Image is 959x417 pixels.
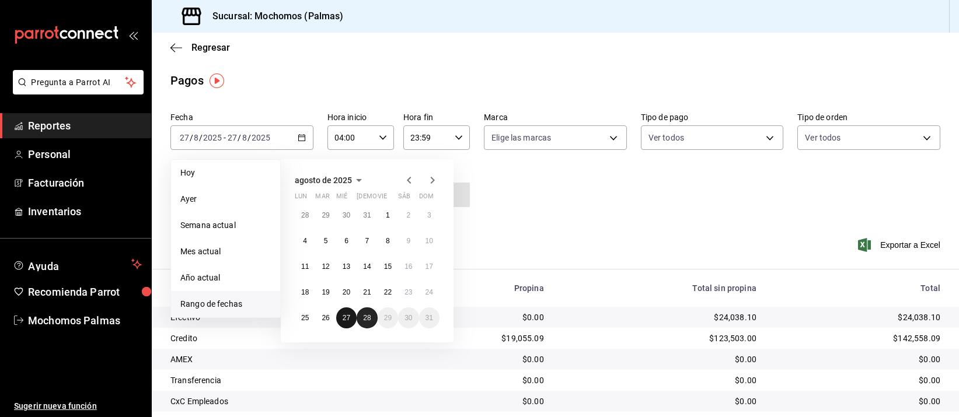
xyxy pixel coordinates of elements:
[324,237,328,245] abbr: 5 de agosto de 2025
[860,238,940,252] button: Exportar a Excel
[398,230,419,251] button: 9 de agosto de 2025
[203,9,344,23] h3: Sucursal: Mochomos (Palmas)
[357,230,377,251] button: 7 de agosto de 2025
[775,283,940,293] div: Total
[775,353,940,365] div: $0.00
[295,173,366,187] button: agosto de 2025
[322,314,329,322] abbr: 26 de agosto de 2025
[805,132,841,143] span: Ver todos
[247,133,251,142] span: /
[238,133,241,142] span: /
[378,192,387,205] abbr: viernes
[315,307,336,328] button: 26 de agosto de 2025
[426,314,433,322] abbr: 31 de agosto de 2025
[775,311,940,323] div: $24,038.10
[301,262,309,271] abbr: 11 de agosto de 2025
[563,332,756,344] div: $123,503.00
[363,211,371,219] abbr: 31 de julio de 2025
[170,42,230,53] button: Regresar
[775,374,940,386] div: $0.00
[336,192,347,205] abbr: miércoles
[180,219,271,232] span: Semana actual
[398,205,419,226] button: 2 de agosto de 2025
[344,237,348,245] abbr: 6 de agosto de 2025
[336,230,357,251] button: 6 de agosto de 2025
[426,288,433,296] abbr: 24 de agosto de 2025
[32,76,125,89] span: Pregunta a Parrot AI
[295,205,315,226] button: 28 de julio de 2025
[419,192,434,205] abbr: domingo
[301,211,309,219] abbr: 28 de julio de 2025
[419,230,440,251] button: 10 de agosto de 2025
[563,395,756,407] div: $0.00
[336,307,357,328] button: 27 de agosto de 2025
[343,314,350,322] abbr: 27 de agosto de 2025
[295,176,352,185] span: agosto de 2025
[210,73,224,88] img: Tooltip marker
[775,395,940,407] div: $0.00
[170,332,387,344] div: Credito
[170,72,204,89] div: Pagos
[227,133,238,142] input: --
[419,205,440,226] button: 3 de agosto de 2025
[170,374,387,386] div: Transferencia
[378,256,398,277] button: 15 de agosto de 2025
[398,307,419,328] button: 30 de agosto de 2025
[404,262,412,271] abbr: 16 de agosto de 2025
[398,282,419,303] button: 23 de agosto de 2025
[404,314,412,322] abbr: 30 de agosto de 2025
[357,307,377,328] button: 28 de agosto de 2025
[28,313,142,328] span: Mochomos Palmas
[295,256,315,277] button: 11 de agosto de 2025
[193,133,199,142] input: --
[251,133,271,142] input: ----
[224,133,226,142] span: -
[365,237,369,245] abbr: 7 de agosto de 2025
[180,272,271,284] span: Año actual
[322,211,329,219] abbr: 29 de julio de 2025
[398,192,410,205] abbr: sábado
[179,133,190,142] input: --
[563,353,756,365] div: $0.00
[170,353,387,365] div: AMEX
[484,114,627,122] label: Marca
[384,314,392,322] abbr: 29 de agosto de 2025
[563,374,756,386] div: $0.00
[28,146,142,162] span: Personal
[563,311,756,323] div: $24,038.10
[426,262,433,271] abbr: 17 de agosto de 2025
[303,237,307,245] abbr: 4 de agosto de 2025
[301,288,309,296] abbr: 18 de agosto de 2025
[336,205,357,226] button: 30 de julio de 2025
[384,262,392,271] abbr: 15 de agosto de 2025
[315,282,336,303] button: 19 de agosto de 2025
[190,133,193,142] span: /
[28,257,127,271] span: Ayuda
[426,237,433,245] abbr: 10 de agosto de 2025
[398,256,419,277] button: 16 de agosto de 2025
[336,256,357,277] button: 13 de agosto de 2025
[343,262,350,271] abbr: 13 de agosto de 2025
[191,42,230,53] span: Regresar
[322,288,329,296] abbr: 19 de agosto de 2025
[406,353,544,365] div: $0.00
[170,114,313,122] label: Fecha
[180,193,271,205] span: Ayer
[343,211,350,219] abbr: 30 de julio de 2025
[242,133,247,142] input: --
[336,282,357,303] button: 20 de agosto de 2025
[322,262,329,271] abbr: 12 de agosto de 2025
[403,114,470,122] label: Hora fin
[775,332,940,344] div: $142,558.09
[28,175,142,191] span: Facturación
[363,288,371,296] abbr: 21 de agosto de 2025
[8,85,144,97] a: Pregunta a Parrot AI
[357,205,377,226] button: 31 de julio de 2025
[128,30,138,40] button: open_drawer_menu
[406,211,410,219] abbr: 2 de agosto de 2025
[386,211,390,219] abbr: 1 de agosto de 2025
[357,282,377,303] button: 21 de agosto de 2025
[203,133,222,142] input: ----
